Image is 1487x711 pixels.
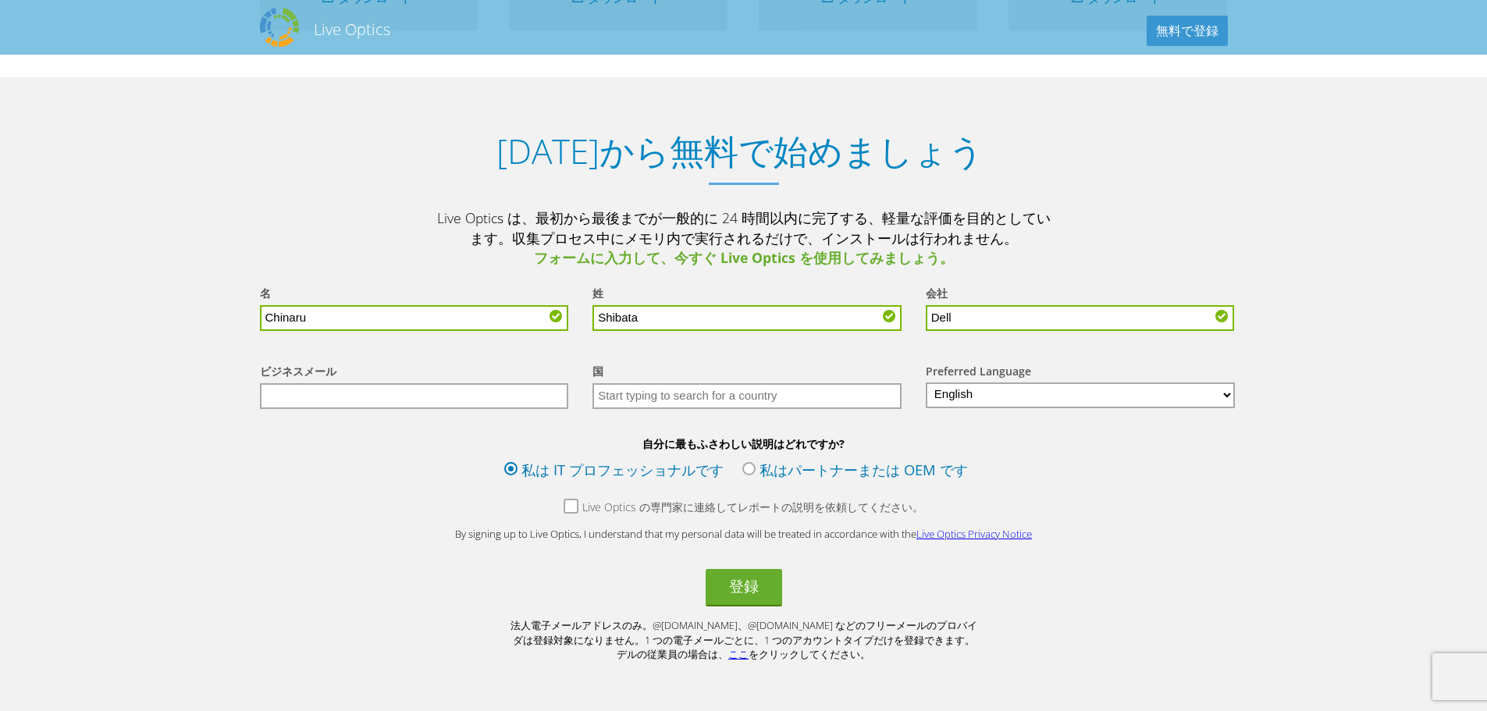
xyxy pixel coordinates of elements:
p: By signing up to Live Optics, I understand that my personal data will be treated in accordance wi... [432,527,1056,542]
label: Preferred Language [926,364,1031,382]
a: 無料で登録 [1147,16,1228,46]
label: 私は IT プロフェッショナルです [504,460,724,484]
b: 自分に最もふさわしい説明はどれですか? [244,436,1243,452]
label: 会社 [926,286,948,305]
h1: [DATE]から無料で始めましょう [244,131,1236,171]
h2: Live Optics [314,19,390,40]
label: 姓 [592,286,603,305]
p: Live Optics は、最初から最後までが一般的に 24 時間以内に完了する、軽量な評価を目的としています。収集プロセス中にメモリ内で実行されるだけで、インストールは行われません。 [432,208,1056,268]
span: フォームに入力して、今すぐ Live Optics を使用してみましょう。 [432,248,1056,268]
a: ここ [728,647,749,661]
input: Start typing to search for a country [592,383,902,409]
label: 私はパートナーまたは OEM です [742,460,968,484]
img: Dell Dpack [260,8,299,47]
label: ビジネスメール [260,364,336,383]
a: Live Optics Privacy Notice [916,527,1032,541]
button: 登録 [706,569,782,606]
label: Live Optics の専門家に連絡してレポートの説明を依頼してください。 [564,499,923,519]
label: 国 [592,364,603,383]
label: 名 [260,286,271,305]
p: 法人電子メールアドレスのみ。@[DOMAIN_NAME]、@[DOMAIN_NAME] などのフリーメールのプロバイダは登録対象になりません。1 つの電子メールごとに、1 つのアカウントタイプだ... [510,618,978,662]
